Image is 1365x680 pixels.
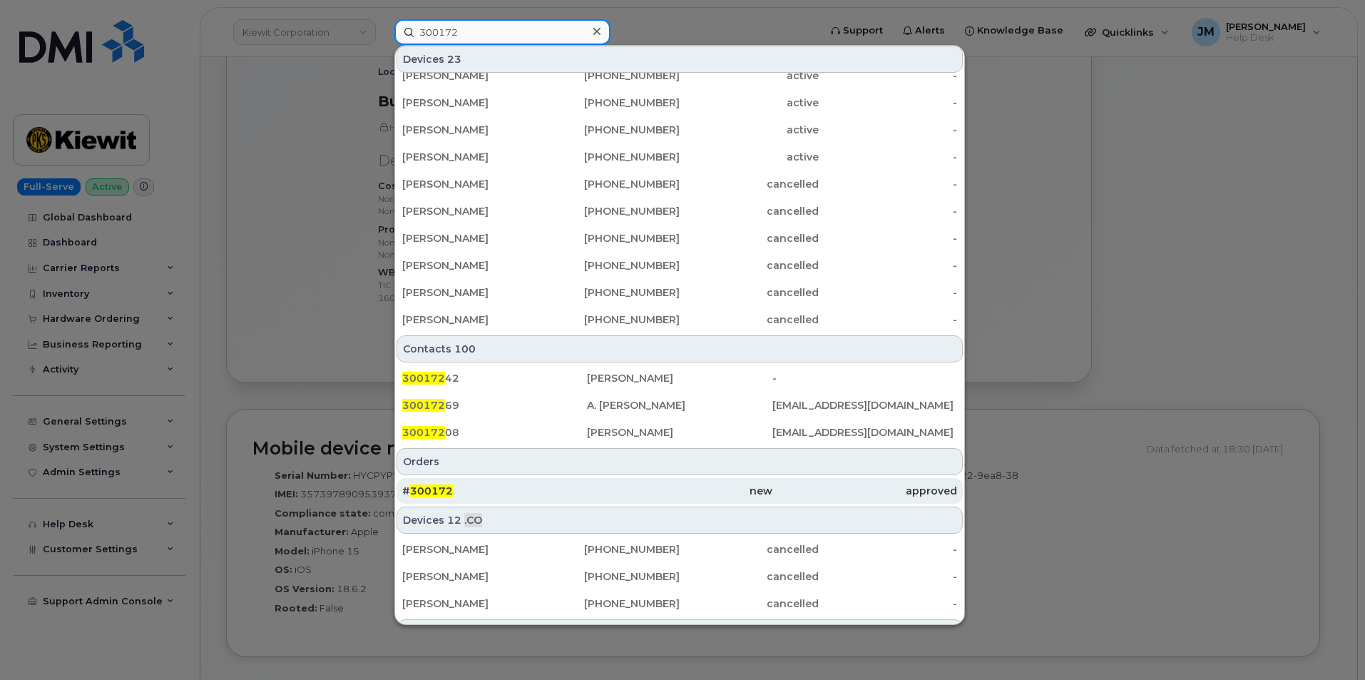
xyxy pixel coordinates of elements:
a: 30017242[PERSON_NAME]- [397,365,963,391]
div: [PHONE_NUMBER] [541,150,680,164]
div: - [819,96,958,110]
div: [PHONE_NUMBER] [541,123,680,137]
div: - [819,542,958,557]
a: #300172newapproved [397,478,963,504]
span: 300172 [402,399,445,412]
div: new [587,484,772,498]
div: Orders [397,448,963,475]
span: 300172 [402,372,445,385]
div: cancelled [680,597,819,611]
div: Contacts [397,335,963,362]
a: [PERSON_NAME][PHONE_NUMBER]active- [397,90,963,116]
div: cancelled [680,569,819,584]
div: [PHONE_NUMBER] [541,68,680,83]
div: [PERSON_NAME] [402,313,541,327]
a: 30017269A. [PERSON_NAME][EMAIL_ADDRESS][DOMAIN_NAME] [397,392,963,418]
span: 23 [447,52,461,66]
div: - [772,371,957,385]
div: [PERSON_NAME] [402,204,541,218]
div: [PHONE_NUMBER] [541,569,680,584]
div: [PERSON_NAME] [587,425,772,440]
iframe: Messenger Launcher [1303,618,1354,669]
div: active [680,123,819,137]
div: [PERSON_NAME] [402,285,541,300]
div: [PERSON_NAME] [402,123,541,137]
div: cancelled [680,231,819,245]
div: [PHONE_NUMBER] [541,258,680,273]
div: [PHONE_NUMBER] [541,231,680,245]
a: [PERSON_NAME][PHONE_NUMBER]active- [397,144,963,170]
a: [PERSON_NAME][PHONE_NUMBER]cancelled- [397,225,963,251]
span: 300172 [402,426,445,439]
a: [PERSON_NAME][PHONE_NUMBER]cancelled- [397,198,963,224]
a: [PERSON_NAME][PHONE_NUMBER]cancelled- [397,307,963,333]
div: [PHONE_NUMBER] [541,313,680,327]
div: - [819,313,958,327]
div: [PERSON_NAME] [402,68,541,83]
a: [PERSON_NAME][PHONE_NUMBER]cancelled- [397,537,963,562]
div: - [819,569,958,584]
div: 42 [402,371,587,385]
div: [EMAIL_ADDRESS][DOMAIN_NAME] [772,425,957,440]
div: - [819,231,958,245]
div: [PERSON_NAME] [587,371,772,385]
div: [PHONE_NUMBER] [541,542,680,557]
div: active [680,68,819,83]
div: 69 [402,398,587,412]
div: active [680,96,819,110]
div: - [819,68,958,83]
div: Devices [397,46,963,73]
div: [PERSON_NAME] [402,96,541,110]
div: - [819,204,958,218]
div: 08 [402,425,587,440]
a: [PERSON_NAME][PHONE_NUMBER]cancelled- [397,253,963,278]
div: active [680,150,819,164]
div: [PERSON_NAME] [402,597,541,611]
div: [PERSON_NAME] [402,231,541,245]
div: cancelled [680,542,819,557]
div: Contacts [397,619,963,646]
span: .CO [464,513,482,527]
a: 30017208[PERSON_NAME][EMAIL_ADDRESS][DOMAIN_NAME] [397,420,963,445]
div: [PERSON_NAME] [402,177,541,191]
a: [PERSON_NAME][PHONE_NUMBER]cancelled- [397,591,963,616]
input: Find something... [394,19,610,45]
a: [PERSON_NAME][PHONE_NUMBER]active- [397,63,963,88]
div: - [819,150,958,164]
div: - [819,177,958,191]
span: 12 [447,513,461,527]
div: cancelled [680,177,819,191]
div: [PHONE_NUMBER] [541,96,680,110]
div: - [819,597,958,611]
div: cancelled [680,204,819,218]
div: approved [772,484,957,498]
div: - [819,285,958,300]
div: [PERSON_NAME] [402,258,541,273]
a: [PERSON_NAME][PHONE_NUMBER]cancelled- [397,564,963,589]
div: cancelled [680,313,819,327]
div: [PERSON_NAME] [402,569,541,584]
div: [PERSON_NAME] [402,542,541,557]
div: Devices [397,507,963,534]
div: - [819,123,958,137]
div: # [402,484,587,498]
div: [PHONE_NUMBER] [541,204,680,218]
div: [EMAIL_ADDRESS][DOMAIN_NAME] [772,398,957,412]
a: [PERSON_NAME][PHONE_NUMBER]active- [397,117,963,143]
div: A. [PERSON_NAME] [587,398,772,412]
div: cancelled [680,285,819,300]
div: cancelled [680,258,819,273]
div: - [819,258,958,273]
div: [PHONE_NUMBER] [541,597,680,611]
div: [PERSON_NAME] [402,150,541,164]
span: 300172 [410,484,453,497]
a: [PERSON_NAME][PHONE_NUMBER]cancelled- [397,171,963,197]
a: [PERSON_NAME][PHONE_NUMBER]cancelled- [397,280,963,305]
div: [PHONE_NUMBER] [541,177,680,191]
span: 100 [454,342,476,356]
div: [PHONE_NUMBER] [541,285,680,300]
